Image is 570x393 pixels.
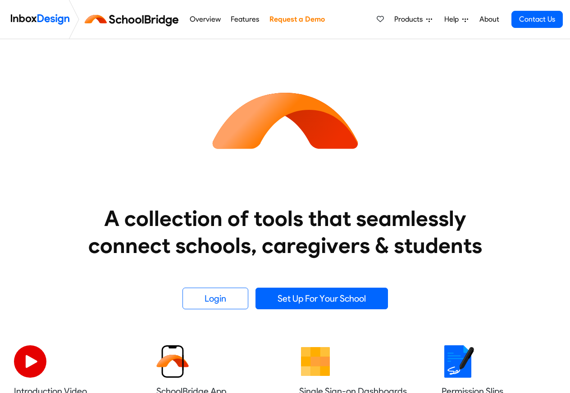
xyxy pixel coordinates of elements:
span: Help [444,14,462,25]
span: Products [394,14,426,25]
a: Login [182,288,248,309]
a: Set Up For Your School [255,288,388,309]
a: Contact Us [511,11,563,28]
img: 2022_01_13_icon_sb_app.svg [156,345,189,378]
a: Overview [187,10,223,28]
img: 2022_01_18_icon_signature.svg [442,345,474,378]
img: icon_schoolbridge.svg [204,39,366,201]
img: 2022_07_11_icon_video_playback.svg [14,345,46,378]
a: Products [391,10,436,28]
img: schoolbridge logo [83,9,184,30]
a: Help [441,10,472,28]
a: About [477,10,502,28]
heading: A collection of tools that seamlessly connect schools, caregivers & students [71,205,499,259]
a: Features [228,10,262,28]
img: 2022_01_13_icon_grid.svg [299,345,332,378]
a: Request a Demo [267,10,327,28]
